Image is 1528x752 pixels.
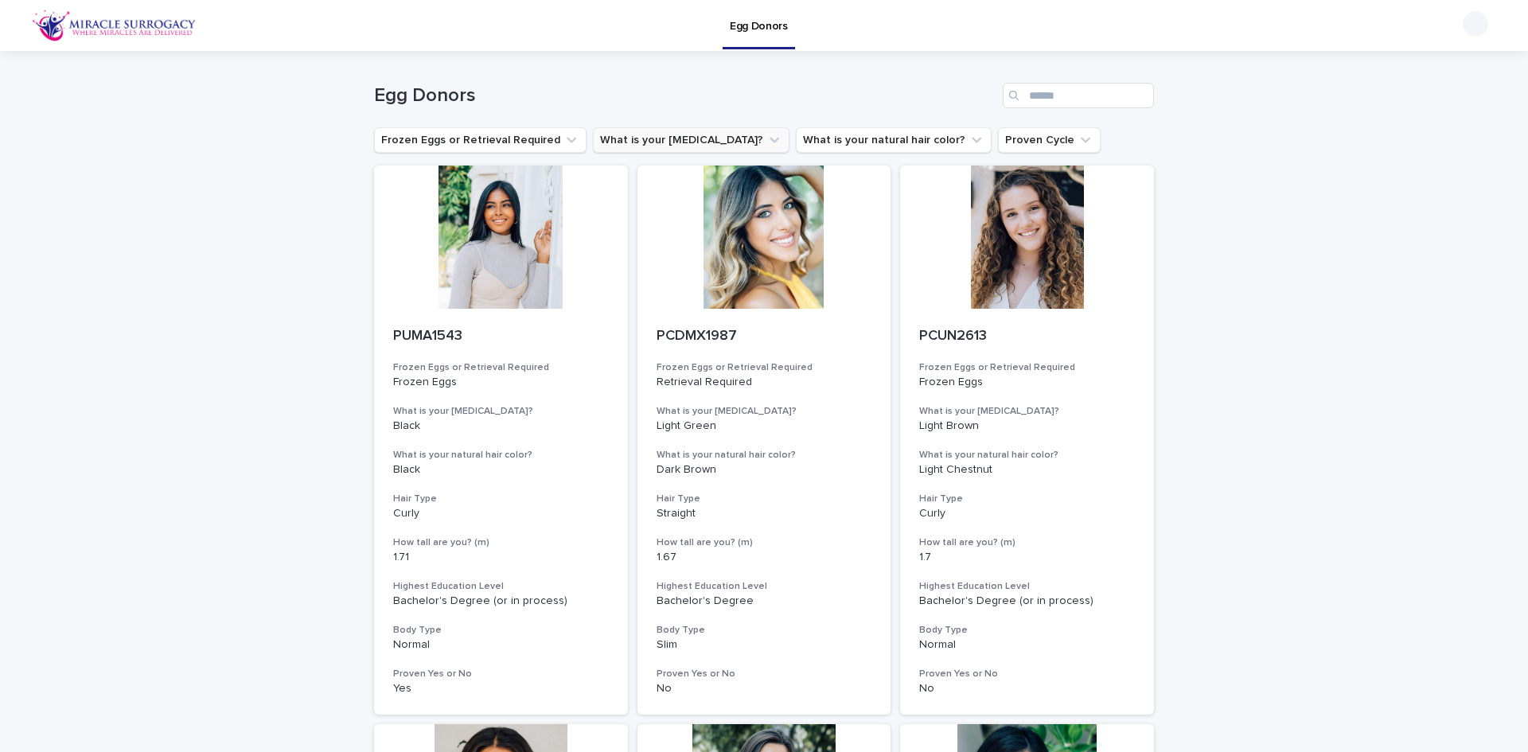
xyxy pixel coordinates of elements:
[919,551,1135,564] p: 1.7
[919,361,1135,374] h3: Frozen Eggs or Retrieval Required
[393,594,609,608] p: Bachelor's Degree (or in process)
[657,361,872,374] h3: Frozen Eggs or Retrieval Required
[393,536,609,549] h3: How tall are you? (m)
[393,493,609,505] h3: Hair Type
[393,419,609,433] p: Black
[1003,83,1154,108] input: Search
[657,624,872,637] h3: Body Type
[657,328,872,345] p: PCDMX1987
[657,463,872,477] p: Dark Brown
[657,682,872,696] p: No
[374,166,628,715] a: PUMA1543Frozen Eggs or Retrieval RequiredFrozen EggsWhat is your [MEDICAL_DATA]?BlackWhat is your...
[919,638,1135,652] p: Normal
[998,127,1101,153] button: Proven Cycle
[637,166,891,715] a: PCDMX1987Frozen Eggs or Retrieval RequiredRetrieval RequiredWhat is your [MEDICAL_DATA]?Light Gre...
[919,682,1135,696] p: No
[657,449,872,462] h3: What is your natural hair color?
[657,376,872,389] p: Retrieval Required
[393,449,609,462] h3: What is your natural hair color?
[374,84,996,107] h1: Egg Donors
[393,463,609,477] p: Black
[657,551,872,564] p: 1.67
[393,668,609,680] h3: Proven Yes or No
[657,405,872,418] h3: What is your [MEDICAL_DATA]?
[657,493,872,505] h3: Hair Type
[657,594,872,608] p: Bachelor's Degree
[657,668,872,680] h3: Proven Yes or No
[393,361,609,374] h3: Frozen Eggs or Retrieval Required
[393,580,609,593] h3: Highest Education Level
[919,405,1135,418] h3: What is your [MEDICAL_DATA]?
[919,507,1135,520] p: Curly
[32,10,197,41] img: OiFFDOGZQuirLhrlO1ag
[393,682,609,696] p: Yes
[374,127,587,153] button: Frozen Eggs or Retrieval Required
[393,328,609,345] p: PUMA1543
[919,463,1135,477] p: Light Chestnut
[919,536,1135,549] h3: How tall are you? (m)
[393,507,609,520] p: Curly
[657,536,872,549] h3: How tall are you? (m)
[657,507,872,520] p: Straight
[919,580,1135,593] h3: Highest Education Level
[900,166,1154,715] a: PCUN2613Frozen Eggs or Retrieval RequiredFrozen EggsWhat is your [MEDICAL_DATA]?Light BrownWhat i...
[919,668,1135,680] h3: Proven Yes or No
[919,624,1135,637] h3: Body Type
[393,405,609,418] h3: What is your [MEDICAL_DATA]?
[919,376,1135,389] p: Frozen Eggs
[593,127,789,153] button: What is your eye color?
[393,376,609,389] p: Frozen Eggs
[393,551,609,564] p: 1.71
[657,580,872,593] h3: Highest Education Level
[393,624,609,637] h3: Body Type
[657,638,872,652] p: Slim
[919,328,1135,345] p: PCUN2613
[657,419,872,433] p: Light Green
[919,493,1135,505] h3: Hair Type
[393,638,609,652] p: Normal
[919,449,1135,462] h3: What is your natural hair color?
[919,419,1135,433] p: Light Brown
[796,127,992,153] button: What is your natural hair color?
[919,594,1135,608] p: Bachelor's Degree (or in process)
